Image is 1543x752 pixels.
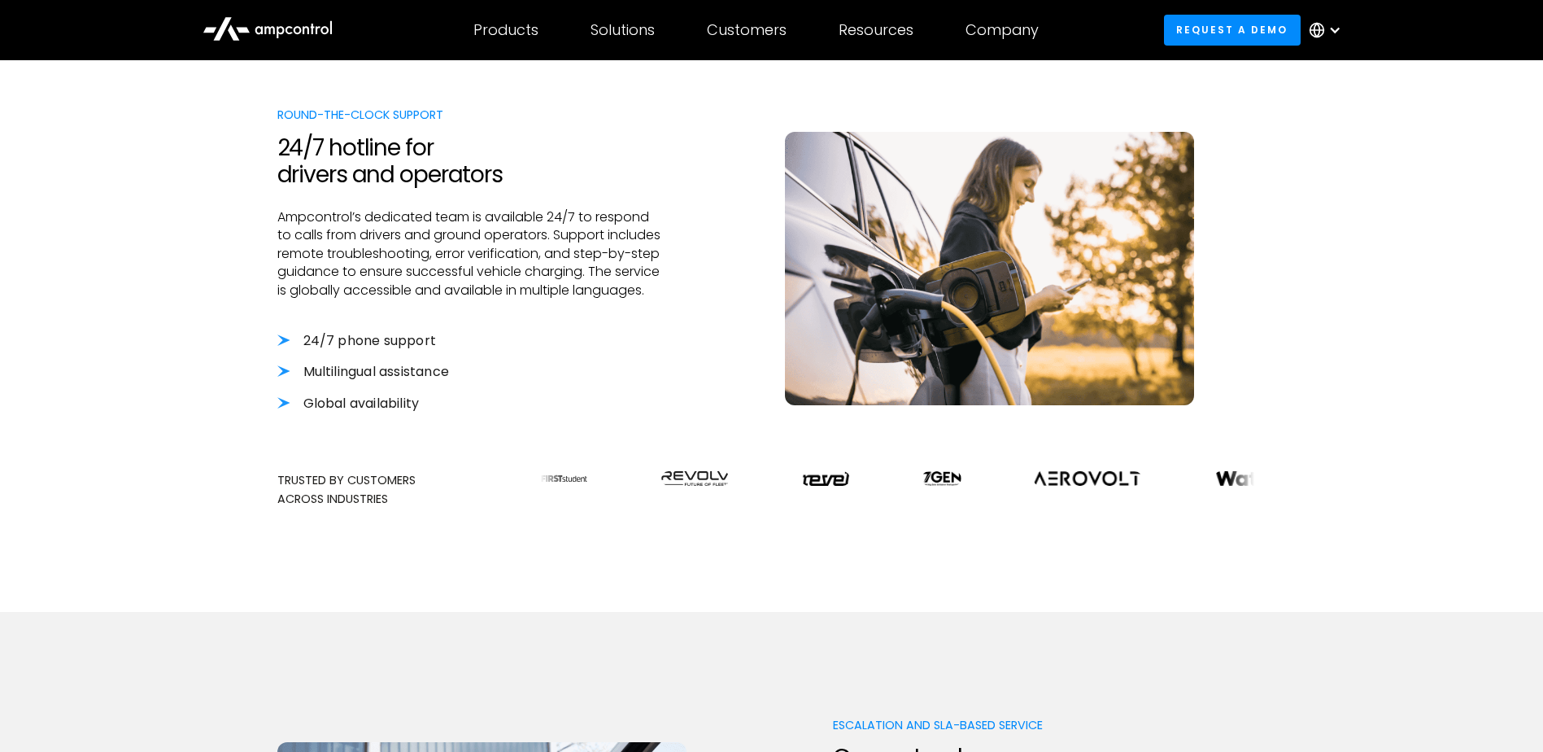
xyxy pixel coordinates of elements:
div: Solutions [591,21,655,39]
li: 24/7 phone support [277,332,663,350]
h2: 24/7 hotline for drivers and operators [277,134,663,189]
div: Products [473,21,538,39]
div: Company [965,21,1039,39]
div: Customers [707,21,787,39]
li: Global availability [277,395,663,413]
img: woman on phone next to charging EV [785,132,1194,404]
a: Request a demo [1164,15,1301,45]
div: Round-the-Clock Support [277,106,663,124]
div: Escalation and SLA-Based Service [833,716,1218,734]
div: Resources [839,21,913,39]
li: Multilingual assistance [277,363,663,381]
p: Ampcontrol’s dedicated team is available 24/7 to respond to calls from drivers and ground operato... [277,208,663,299]
div: Trusted By Customers Across Industries [277,471,515,508]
